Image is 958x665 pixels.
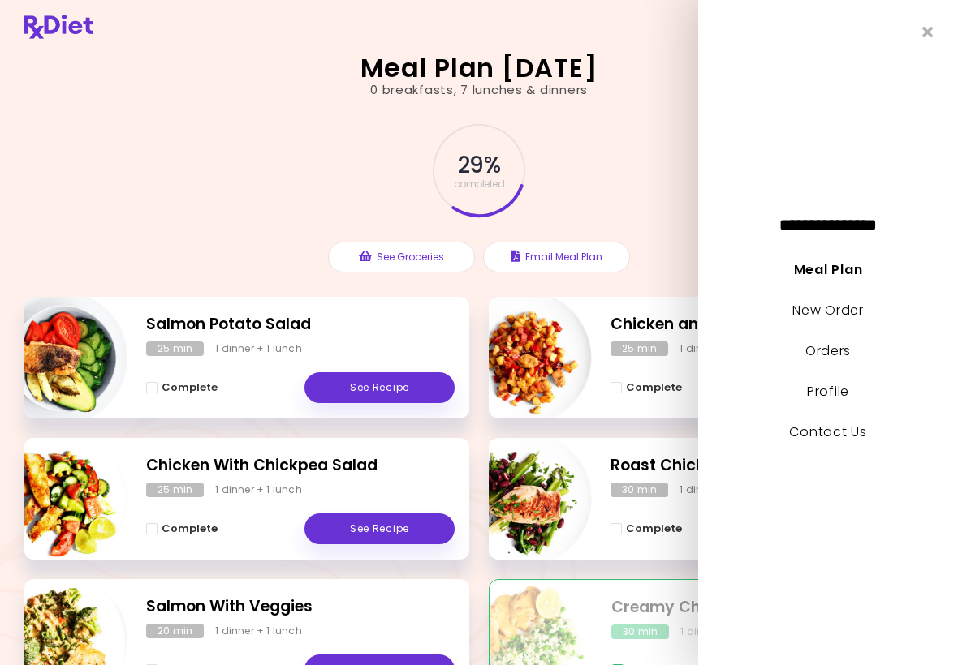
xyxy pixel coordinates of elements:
[146,595,455,619] h2: Salmon With Veggies
[611,341,668,356] div: 25 min
[304,372,455,403] a: See Recipe - Salmon Potato Salad
[807,382,849,401] a: Profile
[680,624,767,639] div: 1 dinner + 1 lunch
[794,260,862,279] a: Meal Plan
[611,378,682,397] button: Complete - Chicken and Potatoes Skillet
[146,454,455,478] h2: Chicken With Chickpea Salad
[611,454,919,478] h2: Roast Chicken with Beans
[626,522,682,535] span: Complete
[457,431,592,566] img: Info - Roast Chicken with Beans
[626,381,682,394] span: Complete
[805,341,851,360] a: Orders
[483,242,630,272] button: Email Meal Plan
[360,55,598,81] h2: Meal Plan [DATE]
[792,301,863,320] a: New Order
[457,290,592,425] img: Info - Chicken and Potatoes Skillet
[370,81,588,100] div: 0 breakfasts , 7 lunches & dinners
[146,624,204,638] div: 20 min
[680,483,766,497] div: 1 dinner + 1 lunch
[162,381,218,394] span: Complete
[611,596,918,620] h2: Creamy Chicken with Rice
[215,483,302,497] div: 1 dinner + 1 lunch
[146,341,204,356] div: 25 min
[146,313,455,337] h2: Salmon Potato Salad
[24,15,93,39] img: RxDiet
[146,519,218,538] button: Complete - Chicken With Chickpea Salad
[328,242,475,272] button: See Groceries
[789,423,866,441] a: Contact Us
[146,483,204,497] div: 25 min
[146,378,218,397] button: Complete - Salmon Potato Salad
[162,522,218,535] span: Complete
[922,24,934,40] i: Close
[304,513,455,544] a: See Recipe - Chicken With Chickpea Salad
[611,519,682,538] button: Complete - Roast Chicken with Beans
[454,179,505,189] span: completed
[215,624,302,638] div: 1 dinner + 1 lunch
[611,483,668,497] div: 30 min
[215,341,302,356] div: 1 dinner + 1 lunch
[680,341,766,356] div: 1 dinner + 1 lunch
[611,624,669,639] div: 30 min
[611,313,919,337] h2: Chicken and Potatoes Skillet
[458,152,499,179] span: 29 %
